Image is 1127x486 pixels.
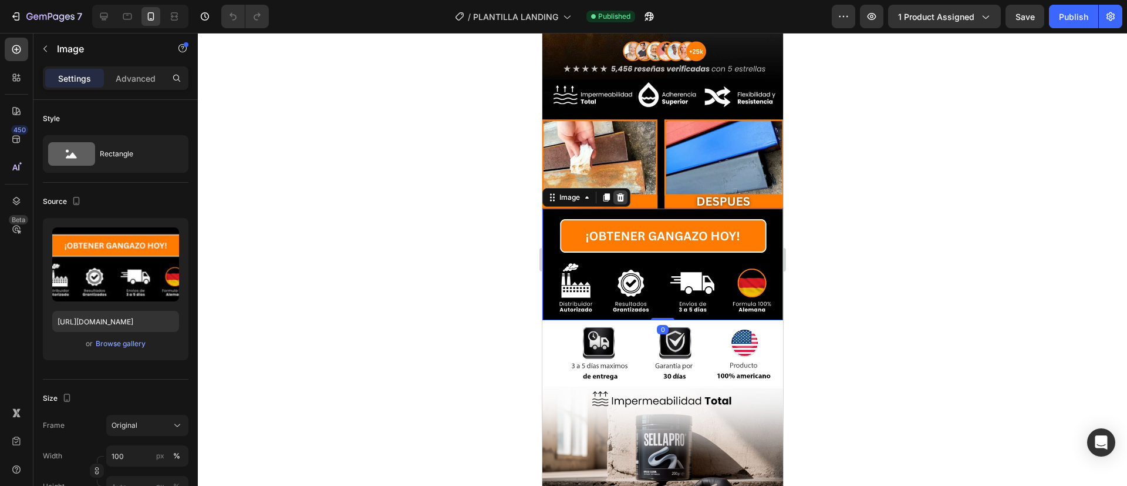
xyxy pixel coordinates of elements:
span: Published [598,11,630,22]
div: Style [43,113,60,124]
div: Undo/Redo [221,5,269,28]
iframe: Design area [542,33,783,486]
span: Original [112,420,137,431]
span: Save [1015,12,1035,22]
div: Publish [1059,11,1088,23]
button: % [153,449,167,463]
input: https://example.com/image.jpg [52,311,179,332]
input: px% [106,445,188,467]
button: Publish [1049,5,1098,28]
div: Source [43,194,83,210]
button: px [170,449,184,463]
p: Settings [58,72,91,85]
span: 1 product assigned [898,11,974,23]
div: % [173,451,180,461]
img: preview-image [52,227,179,301]
div: Beta [9,215,28,224]
span: or [86,337,93,351]
div: Browse gallery [96,338,146,349]
p: Image [57,42,157,56]
p: 7 [77,9,82,24]
span: / [468,11,471,23]
button: Browse gallery [95,338,146,350]
label: Frame [43,420,65,431]
p: Advanced [116,72,156,85]
div: Open Intercom Messenger [1087,428,1115,457]
div: Rectangle [100,140,171,167]
div: Size [43,391,74,407]
button: Original [106,415,188,436]
div: px [156,451,164,461]
span: PLANTILLA LANDING [473,11,558,23]
button: 7 [5,5,87,28]
div: 450 [11,125,28,135]
label: Width [43,451,62,461]
button: Save [1005,5,1044,28]
button: 1 product assigned [888,5,1001,28]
